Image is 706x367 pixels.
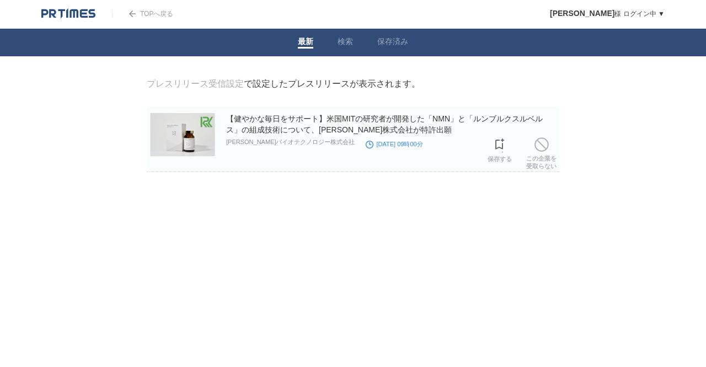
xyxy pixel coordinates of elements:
p: [PERSON_NAME]バイオテクノロジー株式会社 [226,138,355,146]
a: 【健やかな毎日をサポート】米国MITの研究者が開発した「NMN」と「ルンブルクスルベルス」の組成技術について、[PERSON_NAME]株式会社が特許出願 [226,114,543,134]
a: 最新 [298,37,313,49]
a: 保存済み [377,37,408,49]
img: arrow.png [129,10,136,17]
a: 検索 [338,37,353,49]
a: [PERSON_NAME]様 ログイン中 ▼ [550,10,665,18]
time: [DATE] 09時00分 [366,141,422,147]
div: で設定したプレスリリースが表示されます。 [147,78,420,90]
img: 【健やかな毎日をサポート】米国MITの研究者が開発した「NMN」と「ルンブルクスルベルス」の組成技術について、康楽株式会社が特許出願 [150,113,215,156]
img: logo.png [41,8,95,19]
a: TOPへ戻る [112,10,173,18]
a: 保存する [488,135,512,163]
a: この企業を受取らない [526,135,557,170]
span: [PERSON_NAME] [550,9,614,18]
a: プレスリリース受信設定 [147,79,244,88]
